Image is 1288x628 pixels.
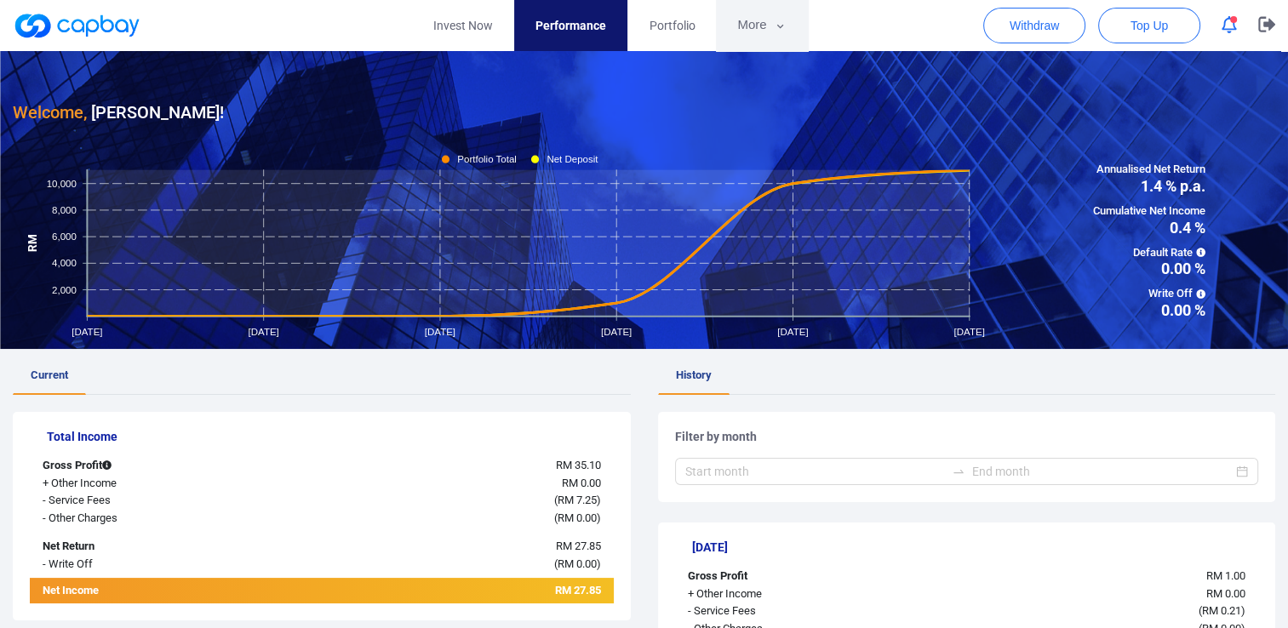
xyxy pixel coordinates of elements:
div: ( ) [273,556,614,574]
div: Gross Profit [675,568,919,585]
div: ( ) [918,602,1258,620]
div: ( ) [273,492,614,510]
div: + Other Income [675,585,919,603]
span: Annualised Net Return [1093,161,1205,179]
span: 0.00 % [1093,261,1205,277]
span: Default Rate [1093,244,1205,262]
div: Net Return [30,538,273,556]
span: RM 0.00 [1206,587,1245,600]
span: RM 27.85 [555,584,601,597]
span: History [676,368,712,381]
tspan: [DATE] [72,327,102,337]
span: Performance [535,16,606,35]
span: Current [31,368,68,381]
button: Top Up [1098,8,1200,43]
h3: [PERSON_NAME] ! [13,99,224,126]
tspan: [DATE] [954,327,985,337]
tspan: [DATE] [425,327,455,337]
span: RM 0.21 [1202,604,1241,617]
div: - Service Fees [30,492,273,510]
span: swap-right [952,465,965,478]
span: Portfolio [649,16,695,35]
span: RM 27.85 [556,540,601,552]
div: Gross Profit [30,457,273,475]
span: RM 0.00 [558,511,597,524]
span: RM 35.10 [556,459,601,471]
span: to [952,465,965,478]
tspan: Net Deposit [547,154,599,164]
span: 1.4 % p.a. [1093,179,1205,194]
input: End month [972,462,1233,481]
div: Net Income [30,582,273,603]
h5: Total Income [47,429,614,444]
div: - Write Off [30,556,273,574]
span: Welcome, [13,102,87,123]
button: Withdraw [983,8,1085,43]
tspan: 8,000 [52,205,77,215]
div: ( ) [273,510,614,528]
div: - Service Fees [675,602,919,620]
input: Start month [685,462,946,481]
span: Cumulative Net Income [1093,203,1205,220]
span: RM 1.00 [1206,569,1245,582]
span: 0.00 % [1093,303,1205,318]
div: + Other Income [30,475,273,493]
tspan: [DATE] [778,327,809,337]
span: RM 7.25 [558,494,597,506]
h5: [DATE] [692,540,1259,555]
tspan: 10,000 [47,178,77,188]
div: - Other Charges [30,510,273,528]
span: RM 0.00 [558,557,597,570]
tspan: 6,000 [52,231,77,242]
span: 0.4 % [1093,220,1205,236]
tspan: 2,000 [52,284,77,294]
tspan: [DATE] [249,327,279,337]
tspan: RM [26,234,39,252]
h5: Filter by month [675,429,1259,444]
tspan: [DATE] [601,327,632,337]
span: Top Up [1131,17,1168,34]
tspan: 4,000 [52,258,77,268]
tspan: Portfolio Total [457,154,517,164]
span: Write Off [1093,285,1205,303]
span: RM 0.00 [562,477,601,489]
